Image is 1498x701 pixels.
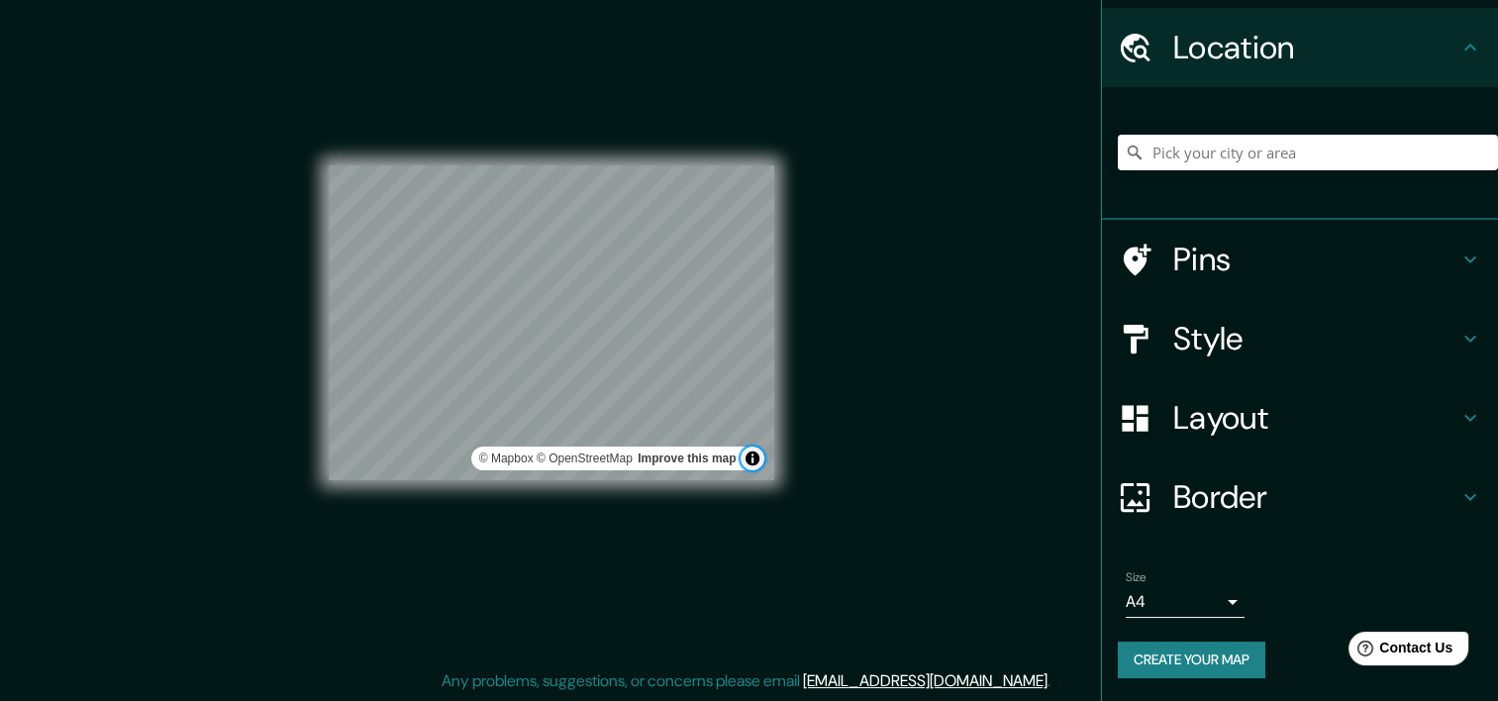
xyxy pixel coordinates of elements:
[1102,299,1498,378] div: Style
[329,165,774,480] canvas: Map
[1118,135,1498,170] input: Pick your city or area
[1173,319,1458,358] h4: Style
[638,451,736,465] a: Map feedback
[1126,586,1245,618] div: A4
[803,670,1048,691] a: [EMAIL_ADDRESS][DOMAIN_NAME]
[1322,624,1476,679] iframe: Help widget launcher
[1050,669,1053,693] div: .
[1102,220,1498,299] div: Pins
[479,451,534,465] a: Mapbox
[1173,398,1458,438] h4: Layout
[1118,642,1265,678] button: Create your map
[1173,477,1458,517] h4: Border
[442,669,1050,693] p: Any problems, suggestions, or concerns please email .
[1102,457,1498,537] div: Border
[1126,569,1147,586] label: Size
[741,447,764,470] button: Toggle attribution
[1173,28,1458,67] h4: Location
[537,451,633,465] a: OpenStreetMap
[1102,378,1498,457] div: Layout
[1053,669,1057,693] div: .
[1173,240,1458,279] h4: Pins
[1102,8,1498,87] div: Location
